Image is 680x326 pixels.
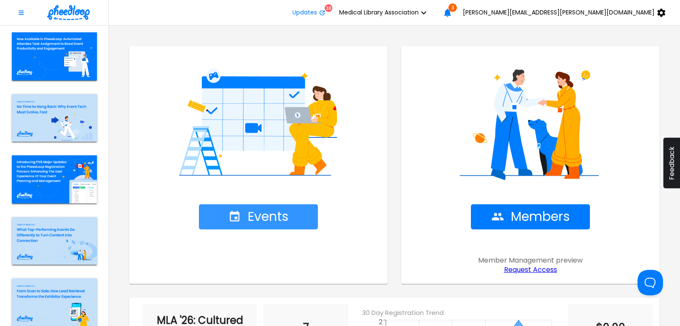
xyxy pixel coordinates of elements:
span: Member Management preview [478,257,583,264]
button: Medical Library Association [332,4,439,21]
span: Updates [292,9,317,16]
button: Members [471,204,590,229]
span: Medical Library Association [339,9,419,16]
span: Events [228,209,289,224]
img: blogimage [12,217,97,265]
img: logo [47,5,90,20]
button: [PERSON_NAME][EMAIL_ADDRESS][PERSON_NAME][DOMAIN_NAME] [456,4,677,21]
span: 3 [448,3,457,12]
img: Home Events [139,56,377,184]
a: Request Access [504,266,557,274]
span: [PERSON_NAME][EMAIL_ADDRESS][PERSON_NAME][DOMAIN_NAME] [463,9,654,16]
button: 3 [439,4,456,21]
button: Updates10 [286,4,332,21]
span: Feedback [668,146,676,180]
div: 10 [325,4,332,12]
img: blogimage [12,155,97,203]
img: blogimage [12,32,97,80]
span: Members [491,209,570,224]
img: blogimage [12,94,97,142]
img: Home Members [411,56,649,184]
button: Events [199,204,318,229]
iframe: Toggle Customer Support [637,270,663,295]
h6: 30 Day Registration Trend [362,308,575,318]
